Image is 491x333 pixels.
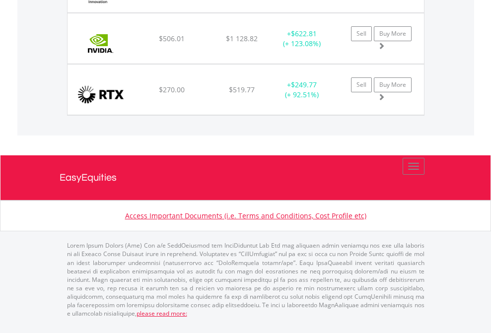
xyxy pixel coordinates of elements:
[226,34,258,43] span: $1 128.82
[271,80,333,100] div: + (+ 92.51%)
[291,80,317,89] span: $249.77
[125,211,366,220] a: Access Important Documents (i.e. Terms and Conditions, Cost Profile etc)
[60,155,432,200] a: EasyEquities
[351,26,372,41] a: Sell
[72,26,129,61] img: EQU.US.NVDA.png
[351,77,372,92] a: Sell
[229,85,255,94] span: $519.77
[159,34,185,43] span: $506.01
[137,309,187,318] a: please read more:
[291,29,317,38] span: $622.81
[159,85,185,94] span: $270.00
[374,26,412,41] a: Buy More
[72,77,130,112] img: EQU.US.RTX.png
[67,241,424,318] p: Lorem Ipsum Dolors (Ame) Con a/e SeddOeiusmod tem InciDiduntut Lab Etd mag aliquaen admin veniamq...
[374,77,412,92] a: Buy More
[271,29,333,49] div: + (+ 123.08%)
